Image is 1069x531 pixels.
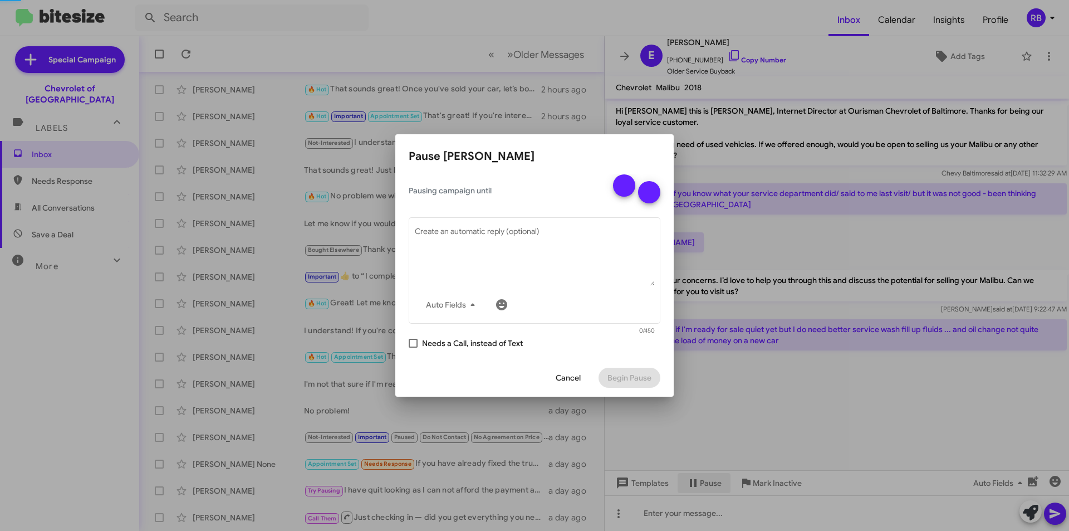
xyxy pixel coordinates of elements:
[409,185,604,196] span: Pausing campaign until
[556,368,581,388] span: Cancel
[599,368,660,388] button: Begin Pause
[639,328,655,334] mat-hint: 0/450
[607,368,651,388] span: Begin Pause
[547,368,590,388] button: Cancel
[422,337,523,350] span: Needs a Call, instead of Text
[409,148,660,165] h2: Pause [PERSON_NAME]
[417,295,488,315] button: Auto Fields
[426,295,479,315] span: Auto Fields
